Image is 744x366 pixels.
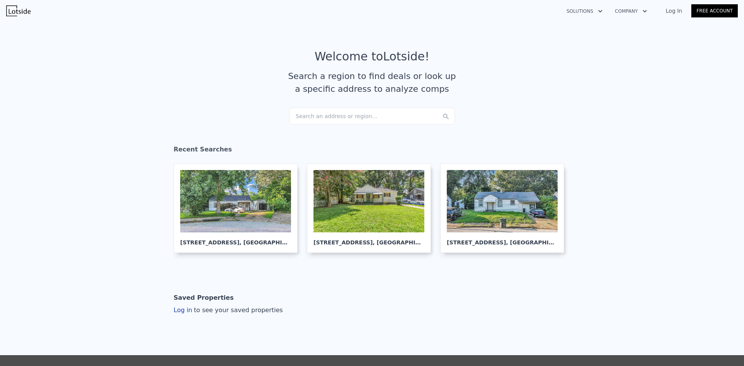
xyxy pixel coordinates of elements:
[440,163,570,253] a: [STREET_ADDRESS], [GEOGRAPHIC_DATA]
[174,163,304,253] a: [STREET_ADDRESS], [GEOGRAPHIC_DATA]
[289,108,455,125] div: Search an address or region...
[313,232,424,246] div: [STREET_ADDRESS] , [GEOGRAPHIC_DATA]
[609,4,653,18] button: Company
[174,306,283,315] div: Log in
[6,5,31,16] img: Lotside
[192,306,283,314] span: to see your saved properties
[691,4,738,17] a: Free Account
[307,163,437,253] a: [STREET_ADDRESS], [GEOGRAPHIC_DATA]
[180,232,291,246] div: [STREET_ADDRESS] , [GEOGRAPHIC_DATA]
[560,4,609,18] button: Solutions
[447,232,558,246] div: [STREET_ADDRESS] , [GEOGRAPHIC_DATA]
[315,50,430,64] div: Welcome to Lotside !
[174,290,234,306] div: Saved Properties
[285,70,459,95] div: Search a region to find deals or look up a specific address to analyze comps
[174,139,570,163] div: Recent Searches
[656,7,691,15] a: Log In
